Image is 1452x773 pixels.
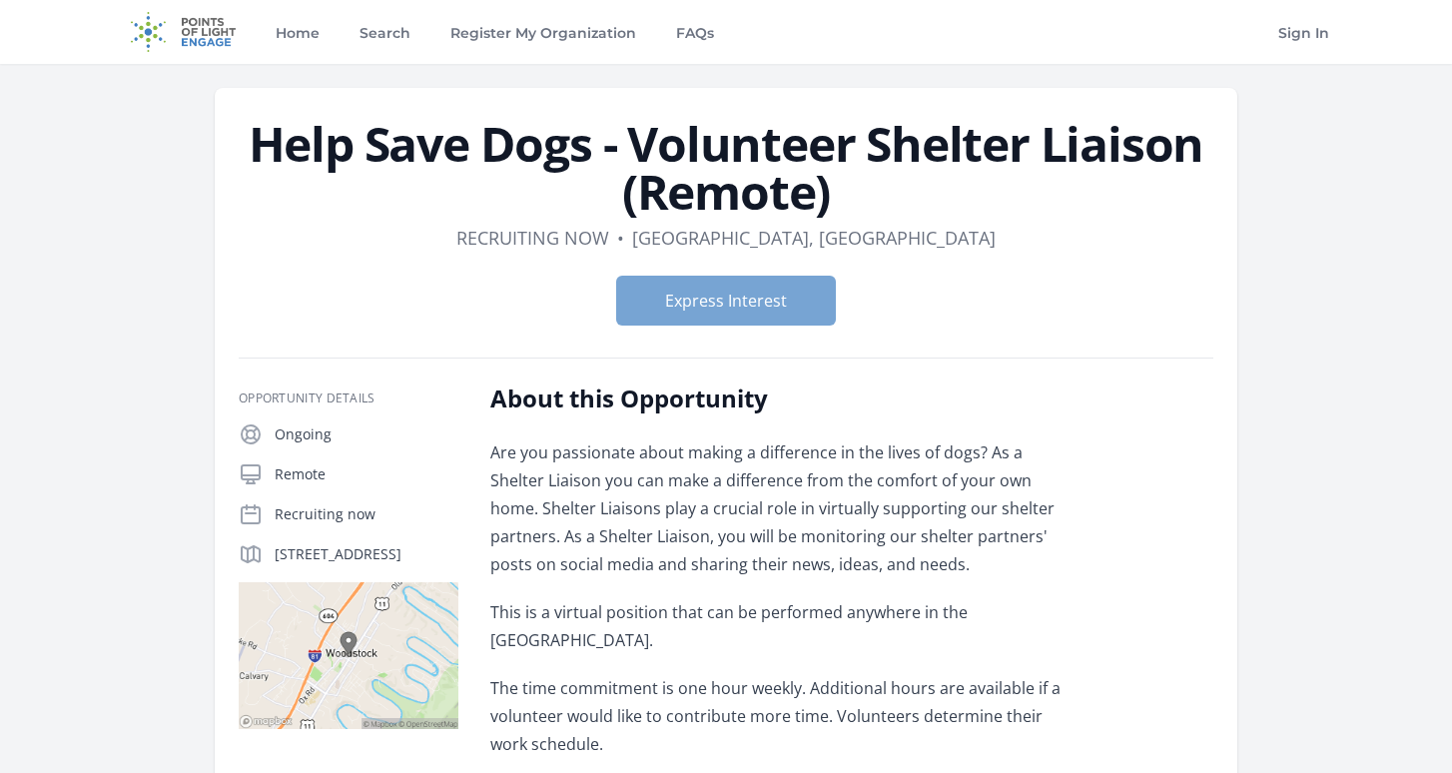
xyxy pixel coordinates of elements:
[275,544,458,564] p: [STREET_ADDRESS]
[275,464,458,484] p: Remote
[239,120,1213,216] h1: Help Save Dogs - Volunteer Shelter Liaison (Remote)
[490,598,1075,654] p: This is a virtual position that can be performed anywhere in the [GEOGRAPHIC_DATA].
[632,224,996,252] dd: [GEOGRAPHIC_DATA], [GEOGRAPHIC_DATA]
[490,674,1075,758] p: The time commitment is one hour weekly. Additional hours are available if a volunteer would like ...
[616,276,836,326] button: Express Interest
[239,582,458,729] img: Map
[275,424,458,444] p: Ongoing
[617,224,624,252] div: •
[275,504,458,524] p: Recruiting now
[239,390,458,406] h3: Opportunity Details
[490,383,1075,414] h2: About this Opportunity
[456,224,609,252] dd: Recruiting now
[490,438,1075,578] p: Are you passionate about making a difference in the lives of dogs? As a Shelter Liaison you can m...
